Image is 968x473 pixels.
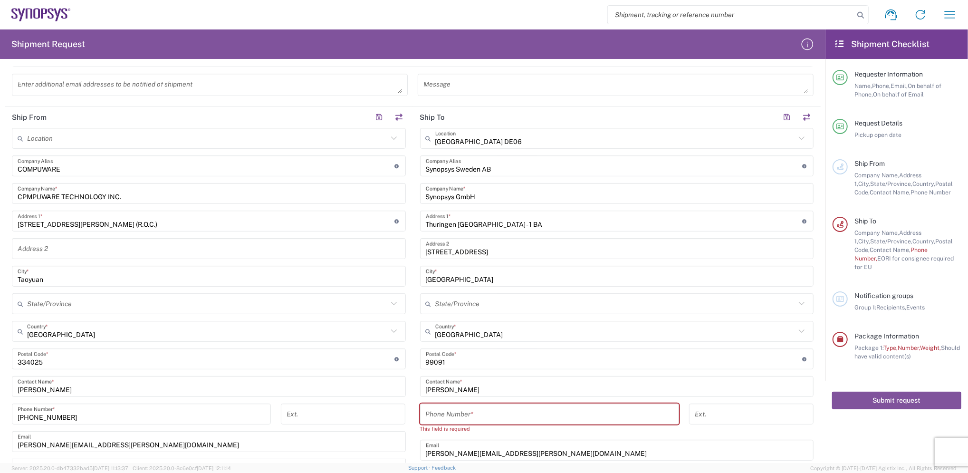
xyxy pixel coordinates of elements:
[854,160,885,167] span: Ship From
[920,344,941,351] span: Weight,
[133,465,231,471] span: Client: 2025.20.0-8c6e0cf
[12,113,47,122] h2: Ship From
[873,91,924,98] span: On behalf of Email
[420,425,679,433] div: This field is required
[870,246,910,253] span: Contact Name,
[854,255,954,270] span: EORI for consignee required for EU
[854,292,913,299] span: Notification groups
[608,6,854,24] input: Shipment, tracking or reference number
[420,113,445,122] h2: Ship To
[93,465,128,471] span: [DATE] 11:13:37
[11,39,85,50] h2: Shipment Request
[854,131,901,138] span: Pickup open date
[854,344,883,351] span: Package 1:
[854,82,872,89] span: Name,
[912,238,935,245] span: Country,
[810,464,957,473] span: Copyright © [DATE]-[DATE] Agistix Inc., All Rights Reserved
[872,82,891,89] span: Phone,
[854,172,899,179] span: Company Name,
[870,180,912,187] span: State/Province,
[854,70,923,78] span: Requester Information
[876,304,906,311] span: Recipients,
[854,217,876,225] span: Ship To
[858,238,870,245] span: City,
[898,344,920,351] span: Number,
[870,238,912,245] span: State/Province,
[11,465,128,471] span: Server: 2025.20.0-db47332bad5
[870,189,910,196] span: Contact Name,
[910,189,951,196] span: Phone Number
[883,344,898,351] span: Type,
[858,180,870,187] span: City,
[408,465,432,471] a: Support
[891,82,908,89] span: Email,
[906,304,925,311] span: Events
[854,119,902,127] span: Request Details
[854,332,919,340] span: Package Information
[197,465,231,471] span: [DATE] 12:11:14
[834,39,930,50] h2: Shipment Checklist
[431,465,456,471] a: Feedback
[854,229,899,236] span: Company Name,
[854,304,876,311] span: Group 1:
[912,180,935,187] span: Country,
[832,392,961,409] button: Submit request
